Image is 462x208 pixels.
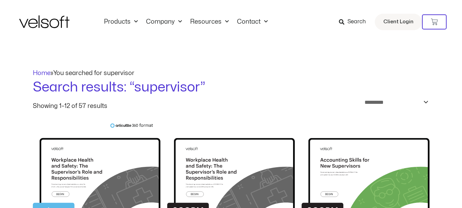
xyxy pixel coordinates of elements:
[142,18,186,26] a: CompanyMenu Toggle
[375,14,422,30] a: Client Login
[33,103,107,109] p: Showing 1–12 of 57 results
[100,18,272,26] nav: Menu
[339,16,371,28] a: Search
[383,17,413,26] span: Client Login
[33,70,51,76] a: Home
[100,18,142,26] a: ProductsMenu Toggle
[19,15,69,28] img: Velsoft Training Materials
[186,18,233,26] a: ResourcesMenu Toggle
[347,17,366,26] span: Search
[33,70,134,76] span: »
[53,70,134,76] span: You searched for supervisor
[360,97,430,108] select: Shop order
[33,78,430,97] h1: Search results: “supervisor”
[233,18,272,26] a: ContactMenu Toggle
